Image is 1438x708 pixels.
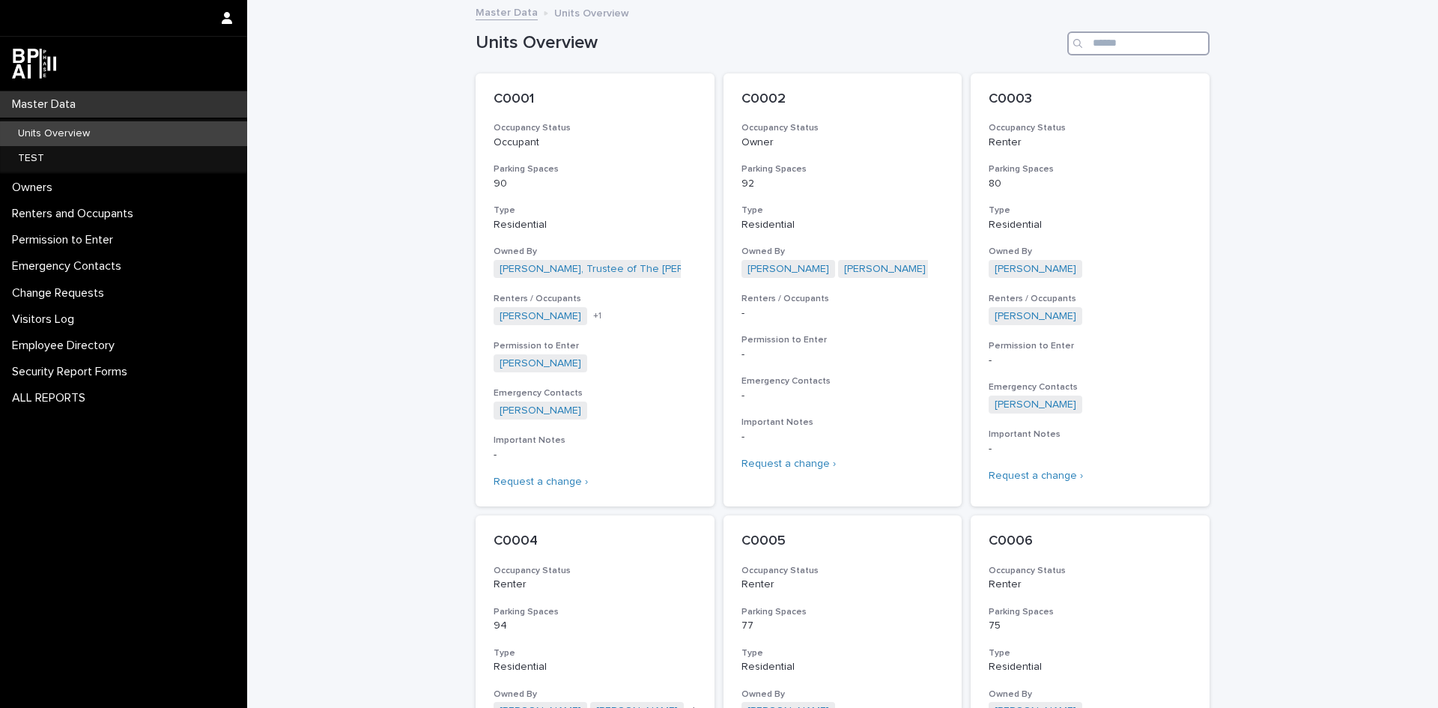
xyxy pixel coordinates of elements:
[494,122,697,134] h3: Occupancy Status
[989,429,1192,441] h3: Important Notes
[494,293,697,305] h3: Renters / Occupants
[494,246,697,258] h3: Owned By
[6,207,145,221] p: Renters and Occupants
[723,73,962,506] a: C0002Occupancy StatusOwnerParking Spaces92TypeResidentialOwned By[PERSON_NAME] [PERSON_NAME] Rent...
[500,263,891,276] a: [PERSON_NAME], Trustee of The [PERSON_NAME] Revocable Trust dated [DATE]
[989,178,1192,190] p: 80
[741,661,944,674] p: Residential
[741,122,944,134] h3: Occupancy Status
[494,449,697,462] p: -
[741,578,944,591] p: Renter
[494,661,697,674] p: Residential
[989,354,1192,367] p: -
[494,163,697,175] h3: Parking Spaces
[6,339,127,353] p: Employee Directory
[494,578,697,591] p: Renter
[494,606,697,618] h3: Parking Spaces
[494,476,588,487] a: Request a change ›
[989,471,1083,481] a: Request a change ›
[989,246,1192,258] h3: Owned By
[844,263,926,276] a: [PERSON_NAME]
[494,435,697,447] h3: Important Notes
[741,620,944,632] p: 77
[989,620,1192,632] p: 75
[741,606,944,618] h3: Parking Spaces
[989,136,1192,149] p: Renter
[476,3,538,20] a: Master Data
[593,312,601,321] span: + 1
[6,181,64,195] p: Owners
[6,127,102,140] p: Units Overview
[741,163,944,175] h3: Parking Spaces
[741,375,944,387] h3: Emergency Contacts
[989,340,1192,352] h3: Permission to Enter
[989,443,1192,456] p: -
[989,578,1192,591] p: Renter
[741,431,944,444] p: -
[741,205,944,217] h3: Type
[989,381,1192,393] h3: Emergency Contacts
[741,565,944,577] h3: Occupancy Status
[989,205,1192,217] h3: Type
[995,263,1076,276] a: [PERSON_NAME]
[741,390,944,402] p: -
[989,565,1192,577] h3: Occupancy Status
[741,533,944,550] p: C0005
[741,136,944,149] p: Owner
[989,163,1192,175] h3: Parking Spaces
[989,606,1192,618] h3: Parking Spaces
[741,348,944,361] p: -
[6,233,125,247] p: Permission to Enter
[747,263,829,276] a: [PERSON_NAME]
[989,647,1192,659] h3: Type
[741,246,944,258] h3: Owned By
[554,4,629,20] p: Units Overview
[494,340,697,352] h3: Permission to Enter
[494,387,697,399] h3: Emergency Contacts
[6,312,86,327] p: Visitors Log
[6,286,116,300] p: Change Requests
[476,73,715,506] a: C0001Occupancy StatusOccupantParking Spaces90TypeResidentialOwned By[PERSON_NAME], Trustee of The...
[494,647,697,659] h3: Type
[989,122,1192,134] h3: Occupancy Status
[741,307,944,320] p: -
[741,417,944,429] h3: Important Notes
[494,565,697,577] h3: Occupancy Status
[6,259,133,273] p: Emergency Contacts
[476,32,1061,54] h1: Units Overview
[995,310,1076,323] a: [PERSON_NAME]
[494,178,697,190] p: 90
[500,310,581,323] a: [PERSON_NAME]
[741,91,944,108] p: C0002
[12,49,56,79] img: dwgmcNfxSF6WIOOXiGgu
[995,399,1076,411] a: [PERSON_NAME]
[741,219,944,232] p: Residential
[494,136,697,149] p: Occupant
[971,73,1210,506] a: C0003Occupancy StatusRenterParking Spaces80TypeResidentialOwned By[PERSON_NAME] Renters / Occupan...
[989,219,1192,232] p: Residential
[6,97,88,112] p: Master Data
[6,152,56,165] p: TEST
[500,357,581,370] a: [PERSON_NAME]
[741,689,944,701] h3: Owned By
[494,91,697,108] p: C0001
[6,365,139,379] p: Security Report Forms
[741,178,944,190] p: 92
[494,620,697,632] p: 94
[494,689,697,701] h3: Owned By
[494,219,697,232] p: Residential
[741,647,944,659] h3: Type
[741,293,944,305] h3: Renters / Occupants
[494,205,697,217] h3: Type
[741,459,836,469] a: Request a change ›
[989,689,1192,701] h3: Owned By
[500,405,581,417] a: [PERSON_NAME]
[741,334,944,346] h3: Permission to Enter
[989,293,1192,305] h3: Renters / Occupants
[6,391,97,405] p: ALL REPORTS
[494,533,697,550] p: C0004
[1067,31,1210,55] input: Search
[989,91,1192,108] p: C0003
[989,661,1192,674] p: Residential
